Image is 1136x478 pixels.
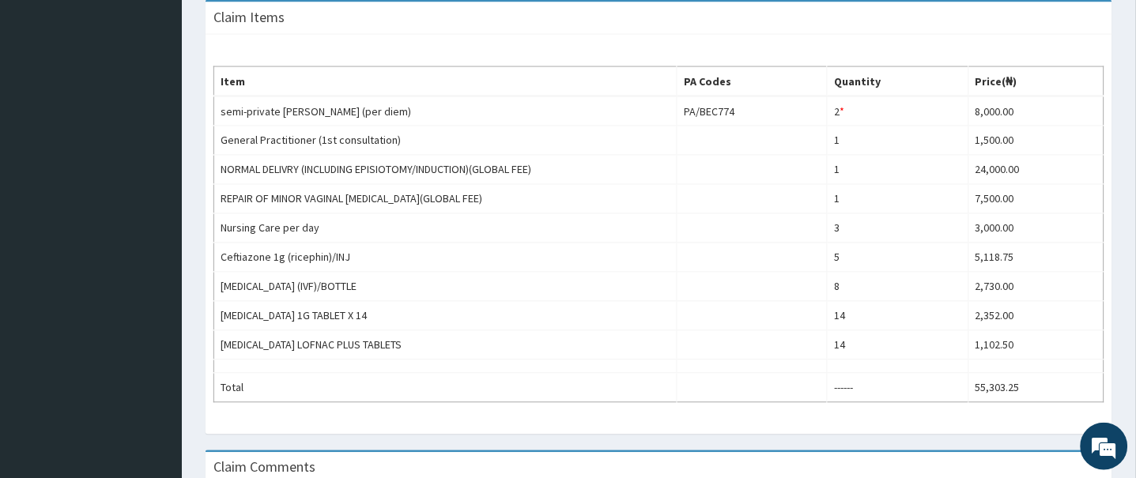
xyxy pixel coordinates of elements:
[828,331,968,360] td: 14
[677,67,828,97] th: PA Codes
[214,156,677,185] td: NORMAL DELIVRY (INCLUDING EPISIOTOMY/INDUCTION)(GLOBAL FEE)
[214,243,677,273] td: Ceftiazone 1g (ricephin)/INJ
[828,126,968,156] td: 1
[214,96,677,126] td: semi-private [PERSON_NAME] (per diem)
[968,302,1104,331] td: 2,352.00
[213,461,315,475] h3: Claim Comments
[214,302,677,331] td: [MEDICAL_DATA] 1G TABLET X 14
[968,96,1104,126] td: 8,000.00
[828,156,968,185] td: 1
[214,214,677,243] td: Nursing Care per day
[968,331,1104,360] td: 1,102.50
[214,67,677,97] th: Item
[677,96,828,126] td: PA/BEC774
[92,140,218,299] span: We're online!
[828,243,968,273] td: 5
[29,79,64,119] img: d_794563401_company_1708531726252_794563401
[828,96,968,126] td: 2
[214,273,677,302] td: [MEDICAL_DATA] (IVF)/BOTTLE
[968,273,1104,302] td: 2,730.00
[214,185,677,214] td: REPAIR OF MINOR VAGINAL [MEDICAL_DATA](GLOBAL FEE)
[968,156,1104,185] td: 24,000.00
[213,10,285,24] h3: Claim Items
[968,67,1104,97] th: Price(₦)
[214,374,677,403] td: Total
[82,88,266,109] div: Chat with us now
[968,126,1104,156] td: 1,500.00
[828,302,968,331] td: 14
[828,185,968,214] td: 1
[828,374,968,403] td: ------
[214,126,677,156] td: General Practitioner (1st consultation)
[828,67,968,97] th: Quantity
[968,243,1104,273] td: 5,118.75
[828,273,968,302] td: 8
[259,8,297,46] div: Minimize live chat window
[828,214,968,243] td: 3
[968,214,1104,243] td: 3,000.00
[214,331,677,360] td: [MEDICAL_DATA] LOFNAC PLUS TABLETS
[968,185,1104,214] td: 7,500.00
[968,374,1104,403] td: 55,303.25
[8,314,301,369] textarea: Type your message and hit 'Enter'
